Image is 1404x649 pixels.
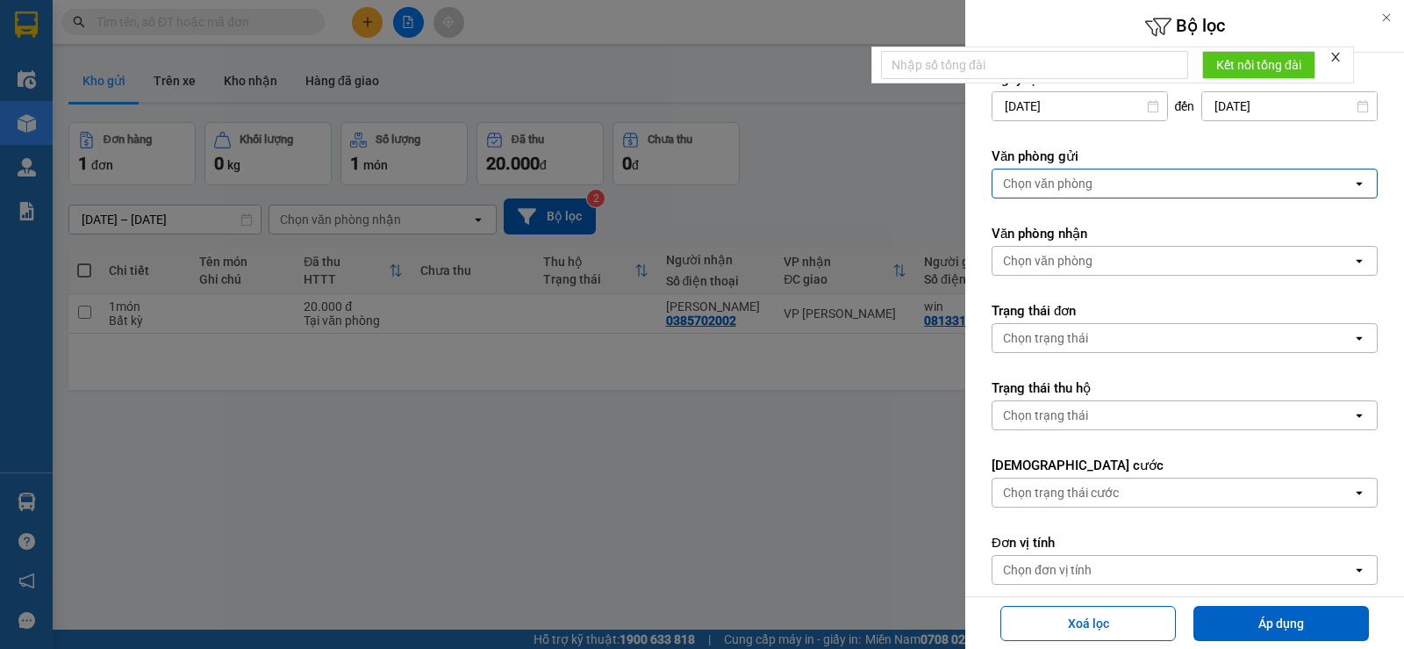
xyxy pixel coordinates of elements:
button: Xoá lọc [1000,606,1176,641]
label: Văn phòng nhận [992,225,1378,242]
div: Chọn đơn vị tính [1003,561,1092,579]
div: Chọn trạng thái [1003,329,1088,347]
div: Chọn văn phòng [1003,252,1092,270]
button: Áp dụng [1193,606,1369,641]
span: Kết nối tổng đài [1216,55,1301,75]
h6: Bộ lọc [965,13,1404,40]
span: đến [1175,97,1195,115]
svg: open [1352,408,1366,422]
label: [DEMOGRAPHIC_DATA] cước [992,457,1378,474]
div: Chọn trạng thái cước [1003,484,1119,501]
input: Nhập số tổng đài [881,51,1188,79]
label: Văn phòng gửi [992,148,1378,165]
label: Trạng thái đơn [992,302,1378,320]
button: Kết nối tổng đài [1202,51,1315,79]
label: Đơn vị tính [992,534,1378,552]
svg: open [1352,563,1366,577]
input: Select a date. [992,92,1167,120]
svg: open [1352,254,1366,268]
svg: open [1352,331,1366,345]
span: close [1329,51,1342,63]
svg: open [1352,486,1366,500]
div: Chọn trạng thái [1003,407,1088,424]
label: Trạng thái thu hộ [992,379,1378,397]
svg: open [1352,177,1366,191]
div: Chọn văn phòng [1003,175,1092,192]
input: Select a date. [1202,92,1377,120]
